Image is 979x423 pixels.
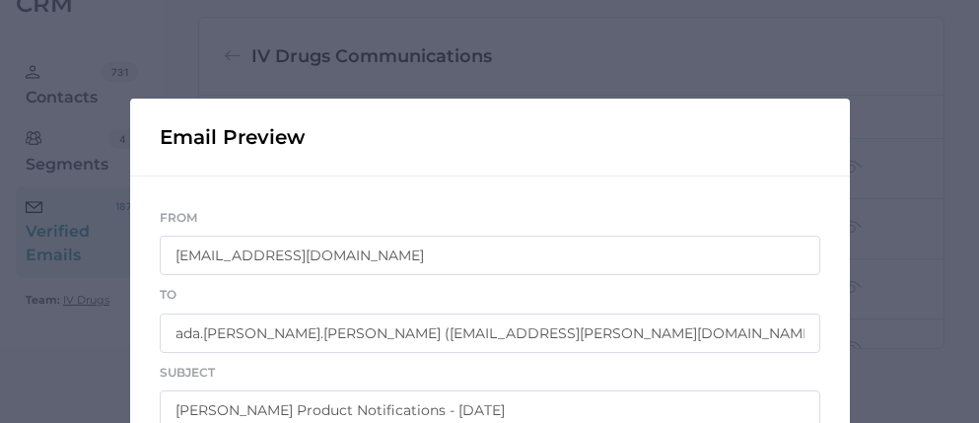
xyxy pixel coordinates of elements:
input: From [160,236,820,275]
span: Subject [160,365,215,380]
span: To [160,287,176,302]
span: From [160,210,197,225]
div: Email Preview [130,99,850,176]
input: To [160,314,820,353]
